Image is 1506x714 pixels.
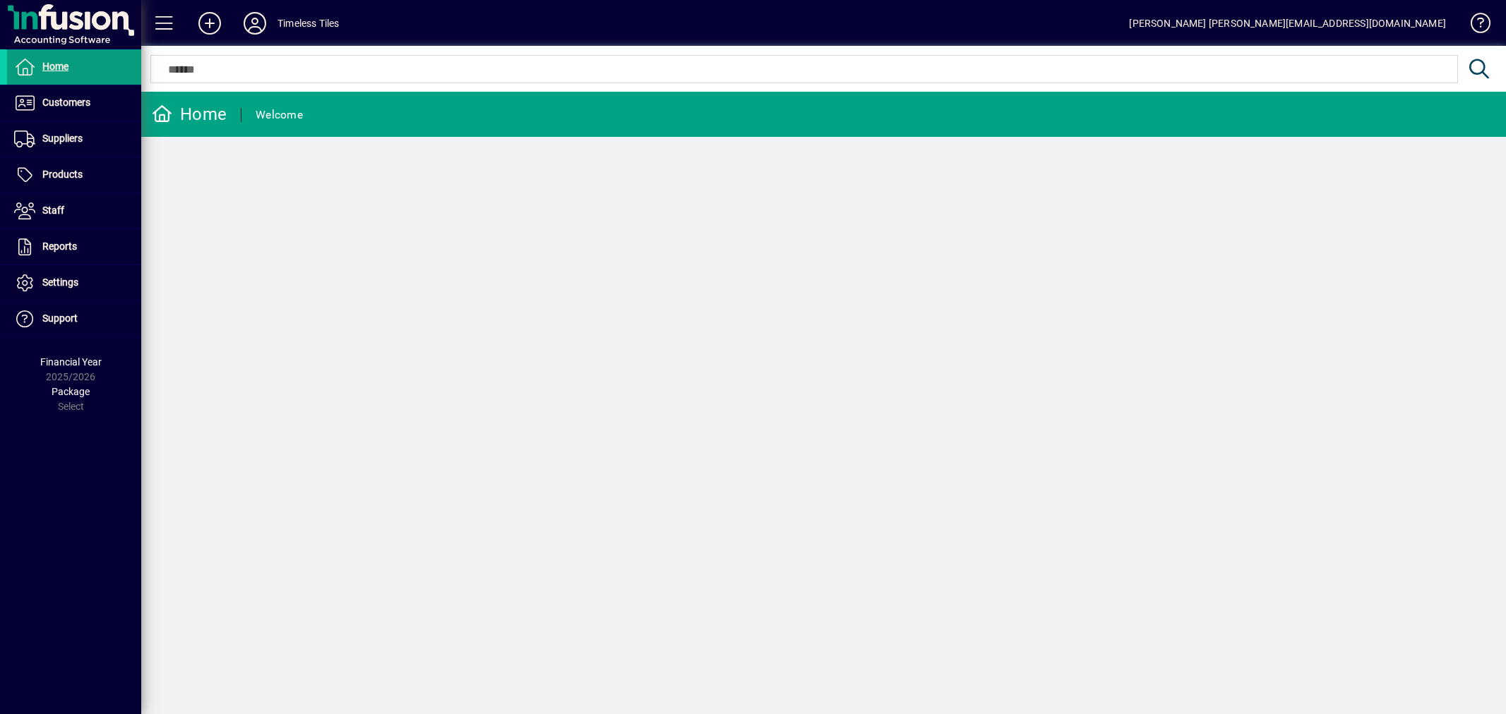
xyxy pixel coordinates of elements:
[42,277,78,288] span: Settings
[42,205,64,216] span: Staff
[42,97,90,108] span: Customers
[40,356,102,368] span: Financial Year
[7,157,141,193] a: Products
[42,313,78,324] span: Support
[1460,3,1488,49] a: Knowledge Base
[42,133,83,144] span: Suppliers
[7,229,141,265] a: Reports
[152,103,227,126] div: Home
[42,169,83,180] span: Products
[7,121,141,157] a: Suppliers
[7,301,141,337] a: Support
[232,11,277,36] button: Profile
[42,61,68,72] span: Home
[7,193,141,229] a: Staff
[7,265,141,301] a: Settings
[1129,12,1446,35] div: [PERSON_NAME] [PERSON_NAME][EMAIL_ADDRESS][DOMAIN_NAME]
[42,241,77,252] span: Reports
[256,104,303,126] div: Welcome
[52,386,90,397] span: Package
[7,85,141,121] a: Customers
[187,11,232,36] button: Add
[277,12,339,35] div: Timeless Tiles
